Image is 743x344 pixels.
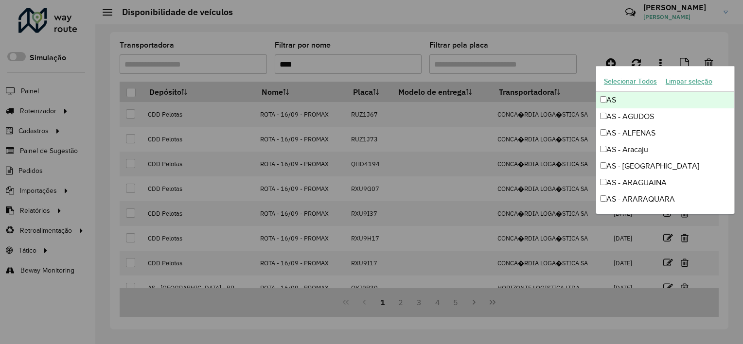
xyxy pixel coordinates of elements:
div: AS - ARARAQUARA [596,191,734,207]
ng-dropdown-panel: Options list [596,66,735,214]
div: AS - [GEOGRAPHIC_DATA] [596,158,734,174]
div: AS - AS Minas [596,207,734,224]
div: AS [596,92,734,108]
div: AS - ALFENAS [596,125,734,141]
button: Selecionar Todos [600,74,661,89]
div: AS - AGUDOS [596,108,734,125]
div: AS - Aracaju [596,141,734,158]
button: Limpar seleção [661,74,717,89]
div: AS - ARAGUAINA [596,174,734,191]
